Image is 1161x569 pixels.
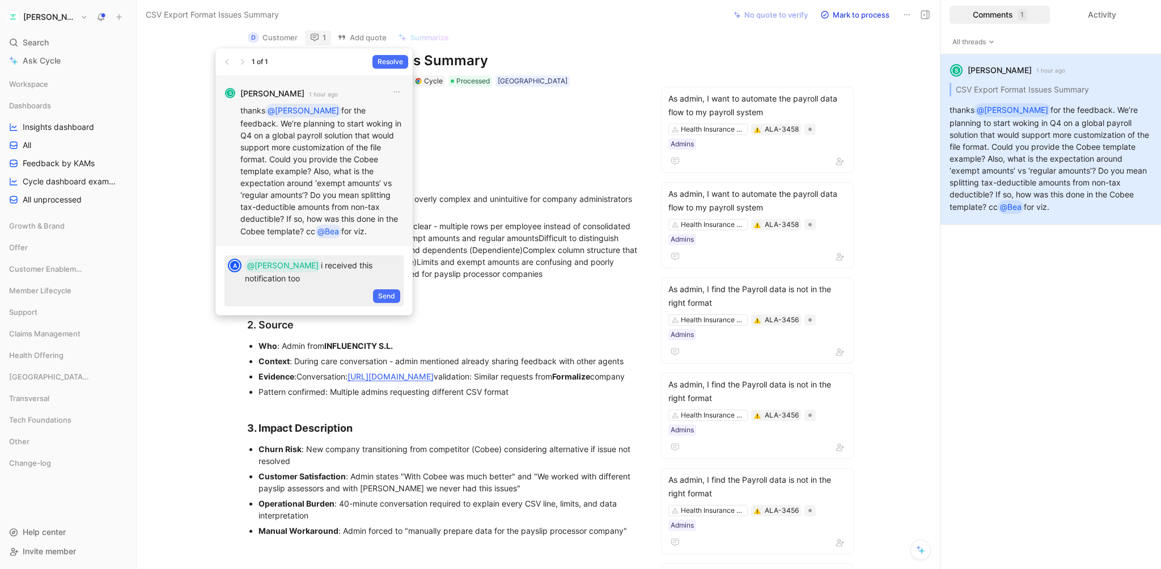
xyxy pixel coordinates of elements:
p: thanks for the feedback. We’re planning to start woking in Q4 on a global payroll solution that w... [240,104,404,238]
span: Resolve [378,56,403,68]
div: A [229,260,240,271]
button: Send [373,289,400,303]
small: 1 hour ago [309,89,338,99]
div: @Bea [317,225,339,238]
div: 1 of 1 [252,56,268,68]
p: i received this notification too [245,259,400,284]
button: Resolve [372,55,408,69]
strong: [PERSON_NAME] [240,87,304,100]
div: @[PERSON_NAME] [247,259,319,272]
span: Send [378,290,395,302]
div: S [226,89,234,97]
div: @[PERSON_NAME] [268,104,339,117]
